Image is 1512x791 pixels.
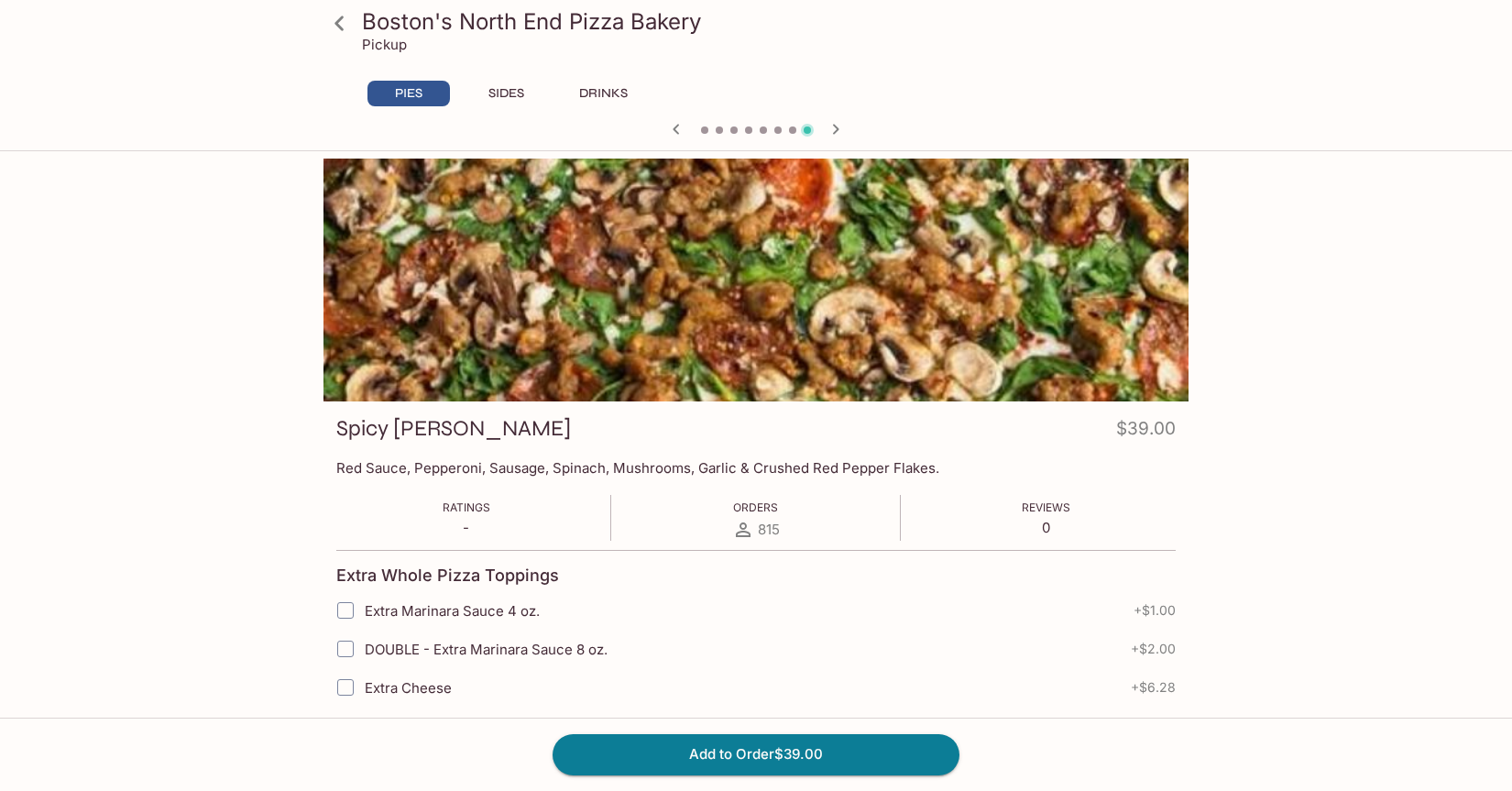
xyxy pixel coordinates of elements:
p: - [443,519,490,536]
span: Extra Marinara Sauce 4 oz. [365,602,540,620]
span: Extra Cheese [365,679,452,697]
h4: Extra Whole Pizza Toppings [336,566,559,586]
span: Orders [733,500,778,514]
button: PIES [367,81,450,106]
h4: $39.00 [1116,414,1176,450]
span: Reviews [1022,500,1070,514]
span: + $2.00 [1131,642,1176,656]
button: DRINKS [562,81,644,106]
h3: Boston's North End Pizza Bakery [362,7,1181,36]
span: DOUBLE - Extra Marinara Sauce 8 oz. [365,641,608,658]
button: Add to Order$39.00 [553,734,959,775]
button: SIDES [465,81,547,106]
span: + $1.00 [1134,603,1176,618]
span: + $6.28 [1131,680,1176,695]
p: Red Sauce, Pepperoni, Sausage, Spinach, Mushrooms, Garlic & Crushed Red Pepper Flakes. [336,459,1176,477]
span: Ratings [443,500,490,514]
span: 815 [758,521,780,538]
h3: Spicy [PERSON_NAME] [336,414,571,443]
p: Pickup [362,36,407,53]
div: Spicy Jenny [323,159,1189,401]
p: 0 [1022,519,1070,536]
